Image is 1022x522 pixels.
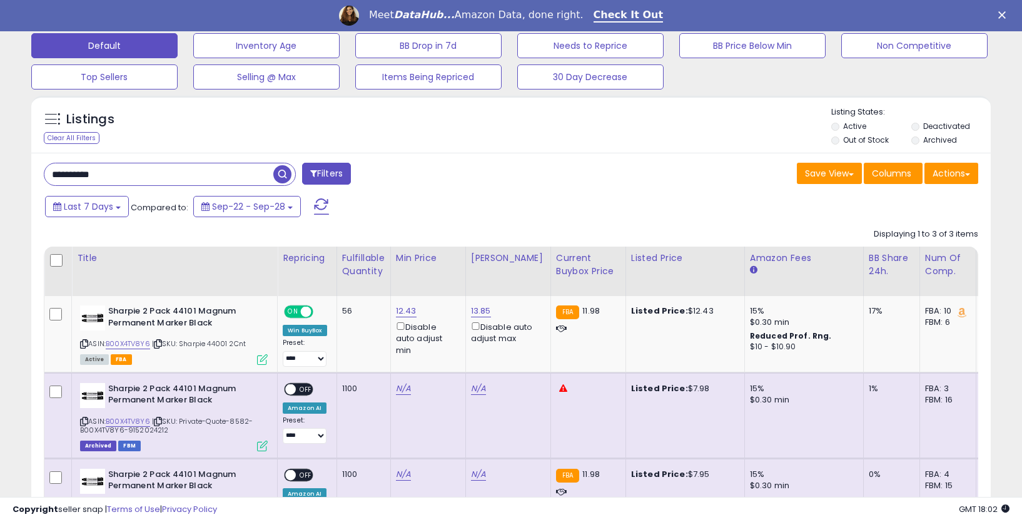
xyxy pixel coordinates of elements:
[750,342,854,352] div: $10 - $10.90
[631,252,739,265] div: Listed Price
[679,33,826,58] button: BB Price Below Min
[471,382,486,395] a: N/A
[750,480,854,491] div: $0.30 min
[831,106,991,118] p: Listing States:
[283,252,331,265] div: Repricing
[342,383,381,394] div: 1100
[131,202,188,213] span: Compared to:
[193,196,301,217] button: Sep-22 - Sep-28
[80,354,109,365] span: All listings currently available for purchase on Amazon
[925,383,966,394] div: FBA: 3
[594,9,664,23] a: Check It Out
[924,163,978,184] button: Actions
[471,468,486,481] a: N/A
[108,305,260,332] b: Sharpie 2 Pack 44101 Magnum Permanent Marker Black
[212,200,285,213] span: Sep-22 - Sep-28
[193,33,340,58] button: Inventory Age
[44,132,99,144] div: Clear All Filters
[864,163,923,184] button: Columns
[111,354,132,365] span: FBA
[31,64,178,90] button: Top Sellers
[925,317,966,328] div: FBM: 6
[750,469,854,480] div: 15%
[394,9,455,21] i: DataHub...
[471,252,545,265] div: [PERSON_NAME]
[80,305,268,364] div: ASIN:
[471,305,491,317] a: 13.85
[108,469,260,495] b: Sharpie 2 Pack 44101 Magnum Permanent Marker Black
[869,383,910,394] div: 1%
[77,252,272,265] div: Title
[925,394,966,406] div: FBM: 16
[13,504,217,516] div: seller snap | |
[396,468,411,481] a: N/A
[582,468,600,480] span: 11.98
[80,383,268,450] div: ASIN:
[556,469,579,483] small: FBA
[106,339,150,349] a: B00X4TV8Y6
[64,200,113,213] span: Last 7 Days
[874,228,978,240] div: Displaying 1 to 3 of 3 items
[396,305,417,317] a: 12.43
[923,135,957,145] label: Archived
[80,383,105,408] img: 41XEnID-huL._SL40_.jpg
[283,402,326,414] div: Amazon AI
[193,64,340,90] button: Selling @ Max
[631,469,735,480] div: $7.95
[843,121,866,131] label: Active
[396,382,411,395] a: N/A
[998,11,1011,19] div: Close
[296,384,316,394] span: OFF
[471,320,541,344] div: Disable auto adjust max
[631,305,688,317] b: Listed Price:
[80,469,105,494] img: 41XEnID-huL._SL40_.jpg
[556,252,620,278] div: Current Buybox Price
[311,307,331,317] span: OFF
[152,339,246,349] span: | SKU: Sharpie 44001 2Cnt
[369,9,584,21] div: Meet Amazon Data, done right.
[13,503,58,515] strong: Copyright
[80,441,116,451] span: Listings that have been deleted from Seller Central
[517,64,664,90] button: 30 Day Decrease
[45,196,129,217] button: Last 7 Days
[107,503,160,515] a: Terms of Use
[355,33,502,58] button: BB Drop in 7d
[118,441,141,451] span: FBM
[869,252,914,278] div: BB Share 24h.
[750,317,854,328] div: $0.30 min
[750,383,854,394] div: 15%
[797,163,862,184] button: Save View
[869,469,910,480] div: 0%
[750,252,858,265] div: Amazon Fees
[342,252,385,278] div: Fulfillable Quantity
[750,305,854,317] div: 15%
[843,135,889,145] label: Out of Stock
[396,320,456,356] div: Disable auto adjust min
[302,163,351,185] button: Filters
[342,305,381,317] div: 56
[106,416,150,427] a: B00X4TV8Y6
[841,33,988,58] button: Non Competitive
[296,469,316,480] span: OFF
[283,488,326,499] div: Amazon AI
[80,416,253,435] span: | SKU: Private-Quote-8582-B00X4TV8Y6-9152024212
[631,382,688,394] b: Listed Price:
[925,480,966,491] div: FBM: 15
[283,325,327,336] div: Win BuyBox
[339,6,359,26] img: Profile image for Georgie
[631,383,735,394] div: $7.98
[283,339,327,367] div: Preset:
[925,469,966,480] div: FBA: 4
[285,307,301,317] span: ON
[582,305,600,317] span: 11.98
[31,33,178,58] button: Default
[872,167,911,180] span: Columns
[108,383,260,409] b: Sharpie 2 Pack 44101 Magnum Permanent Marker Black
[631,468,688,480] b: Listed Price:
[925,305,966,317] div: FBA: 10
[342,469,381,480] div: 1100
[355,64,502,90] button: Items Being Repriced
[750,265,757,276] small: Amazon Fees.
[66,111,114,128] h5: Listings
[162,503,217,515] a: Privacy Policy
